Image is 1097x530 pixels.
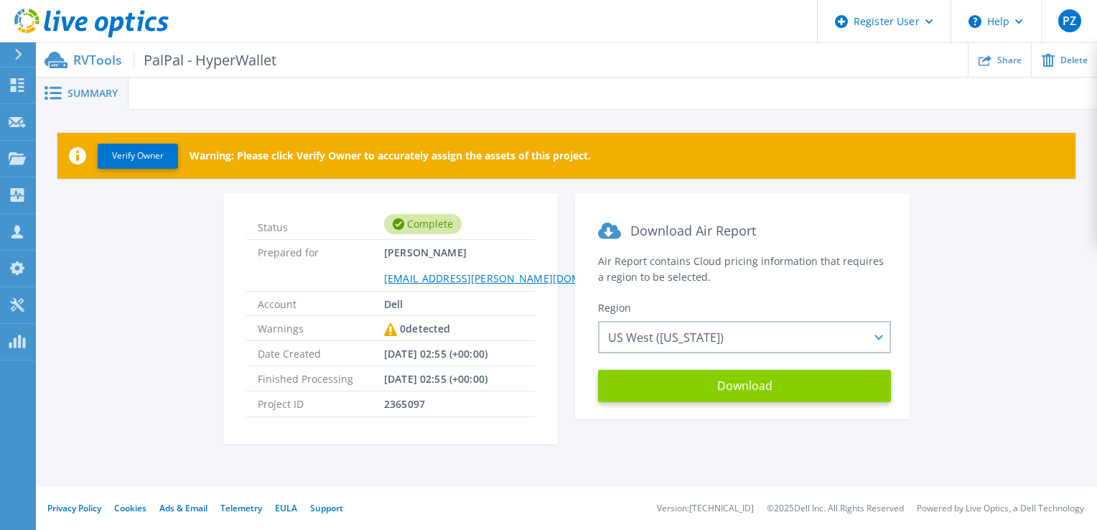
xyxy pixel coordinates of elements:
[1063,15,1076,27] span: PZ
[384,366,487,391] span: [DATE] 02:55 (+00:00)
[190,150,591,162] p: Warning: Please click Verify Owner to accurately assign the assets of this project.
[384,214,462,234] div: Complete
[630,222,756,239] span: Download Air Report
[98,144,178,169] button: Verify Owner
[258,366,384,391] span: Finished Processing
[258,316,384,340] span: Warnings
[657,504,754,513] li: Version: [TECHNICAL_ID]
[917,504,1084,513] li: Powered by Live Optics, a Dell Technology
[67,88,118,98] span: Summary
[384,271,637,285] a: [EMAIL_ADDRESS][PERSON_NAME][DOMAIN_NAME]
[598,301,631,315] span: Region
[159,502,207,514] a: Ads & Email
[134,52,276,68] span: PalPal - HyperWallet
[598,254,884,284] span: Air Report contains Cloud pricing information that requires a region to be selected.
[384,391,425,416] span: 2365097
[258,292,384,315] span: Account
[598,370,891,402] button: Download
[47,502,101,514] a: Privacy Policy
[384,341,487,366] span: [DATE] 02:55 (+00:00)
[310,502,343,514] a: Support
[384,292,403,315] span: Dell
[258,391,384,416] span: Project ID
[384,316,450,342] div: 0 detected
[997,56,1022,65] span: Share
[275,502,297,514] a: EULA
[258,240,384,290] span: Prepared for
[384,240,637,290] span: [PERSON_NAME]
[73,52,276,68] p: RVTools
[1060,56,1088,65] span: Delete
[258,215,384,233] span: Status
[220,502,262,514] a: Telemetry
[767,504,904,513] li: © 2025 Dell Inc. All Rights Reserved
[598,321,891,353] div: US West ([US_STATE])
[114,502,146,514] a: Cookies
[258,341,384,366] span: Date Created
